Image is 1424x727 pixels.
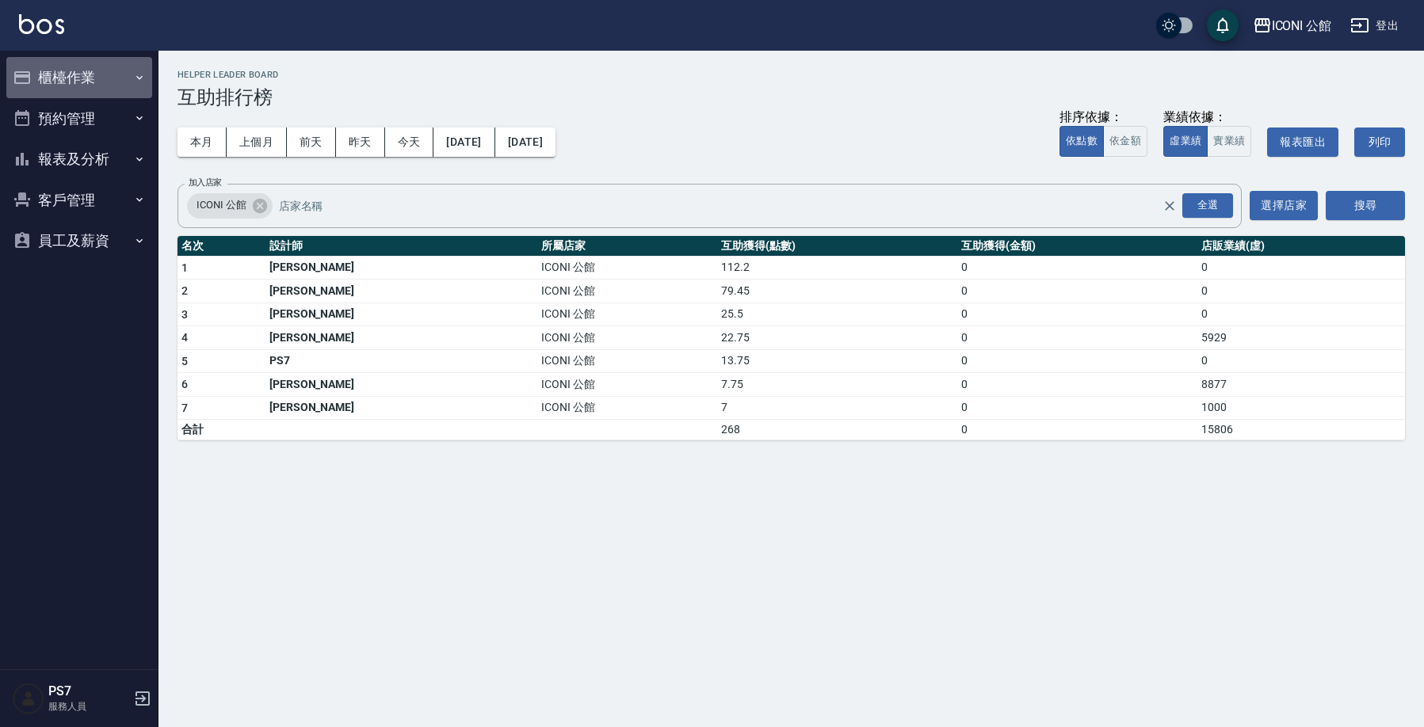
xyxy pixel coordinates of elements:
td: 合計 [178,420,265,440]
div: 業績依據： [1163,109,1251,126]
td: 0 [957,303,1197,326]
td: 112.2 [717,256,957,280]
button: 依金額 [1103,126,1147,157]
td: 0 [957,420,1197,440]
td: ICONI 公館 [537,373,717,397]
img: Logo [19,14,64,34]
td: 268 [717,420,957,440]
div: ICONI 公館 [187,193,273,219]
button: 登出 [1344,11,1405,40]
td: [PERSON_NAME] [265,303,537,326]
div: 全選 [1182,193,1233,218]
button: 客戶管理 [6,180,152,221]
span: 2 [181,284,188,297]
span: ICONI 公館 [187,197,256,213]
td: ICONI 公館 [537,303,717,326]
td: 7 [717,396,957,420]
td: [PERSON_NAME] [265,373,537,397]
h2: Helper Leader Board [178,70,1405,80]
span: 1 [181,261,188,274]
p: 服務人員 [48,699,129,714]
td: 7.75 [717,373,957,397]
button: 前天 [287,128,336,157]
td: 0 [1197,303,1405,326]
button: [DATE] [433,128,494,157]
button: 本月 [178,128,227,157]
div: 排序依據： [1059,109,1147,126]
td: 0 [957,326,1197,350]
table: a dense table [178,236,1405,441]
th: 所屬店家 [537,236,717,257]
td: ICONI 公館 [537,280,717,303]
div: ICONI 公館 [1272,16,1332,36]
th: 店販業績(虛) [1197,236,1405,257]
button: 搜尋 [1326,191,1405,220]
button: 虛業績 [1163,126,1208,157]
th: 名次 [178,236,265,257]
td: 0 [957,280,1197,303]
td: PS7 [265,349,537,373]
td: ICONI 公館 [537,326,717,350]
h3: 互助排行榜 [178,86,1405,108]
td: 1000 [1197,396,1405,420]
td: ICONI 公館 [537,396,717,420]
h5: PS7 [48,683,129,699]
button: Open [1179,190,1236,221]
td: 0 [957,349,1197,373]
span: 7 [181,402,188,414]
button: [DATE] [495,128,555,157]
button: 櫃檯作業 [6,57,152,98]
button: ICONI 公館 [1246,10,1338,42]
th: 設計師 [265,236,537,257]
button: 昨天 [336,128,385,157]
button: 實業績 [1207,126,1251,157]
td: 22.75 [717,326,957,350]
td: ICONI 公館 [537,349,717,373]
button: 選擇店家 [1250,191,1318,220]
td: [PERSON_NAME] [265,256,537,280]
button: Clear [1159,195,1181,217]
td: 13.75 [717,349,957,373]
input: 店家名稱 [275,192,1191,219]
button: 今天 [385,128,434,157]
span: 4 [181,331,188,344]
img: Person [13,683,44,714]
span: 6 [181,378,188,390]
td: 79.45 [717,280,957,303]
button: 列印 [1354,128,1405,157]
button: 預約管理 [6,98,152,139]
td: 15806 [1197,420,1405,440]
td: 5929 [1197,326,1405,350]
button: 報表匯出 [1267,128,1338,157]
label: 加入店家 [189,177,222,188]
td: 0 [1197,280,1405,303]
td: 0 [957,396,1197,420]
th: 互助獲得(點數) [717,236,957,257]
button: save [1207,10,1239,41]
th: 互助獲得(金額) [957,236,1197,257]
button: 依點數 [1059,126,1104,157]
td: 25.5 [717,303,957,326]
button: 員工及薪資 [6,220,152,261]
button: 報表及分析 [6,139,152,180]
button: 上個月 [227,128,287,157]
td: 0 [957,256,1197,280]
td: [PERSON_NAME] [265,326,537,350]
td: 0 [957,373,1197,397]
span: 5 [181,355,188,367]
td: [PERSON_NAME] [265,396,537,420]
td: 0 [1197,349,1405,373]
td: [PERSON_NAME] [265,280,537,303]
td: 8877 [1197,373,1405,397]
td: 0 [1197,256,1405,280]
td: ICONI 公館 [537,256,717,280]
span: 3 [181,308,188,321]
